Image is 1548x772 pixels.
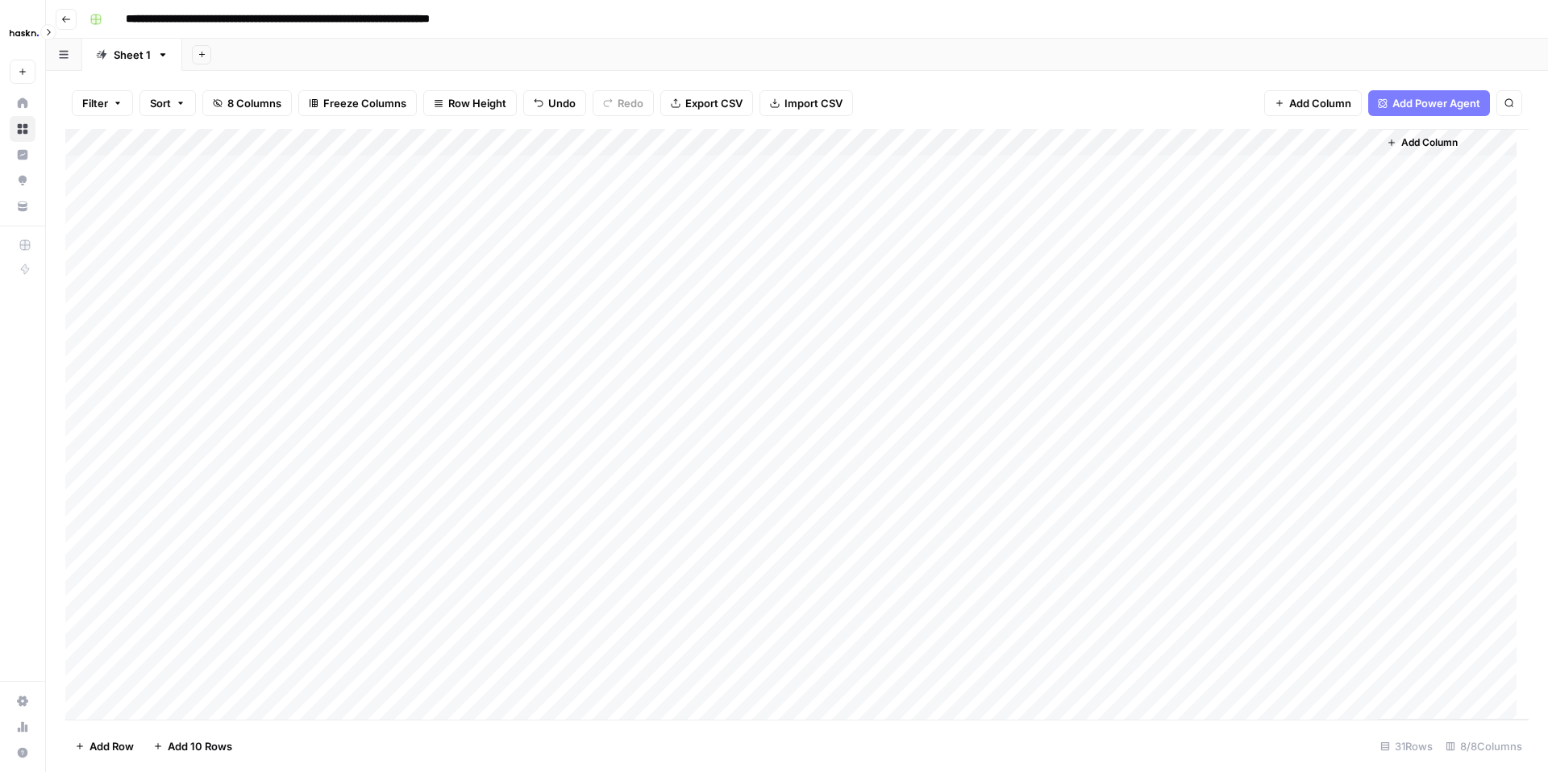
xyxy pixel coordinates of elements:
span: Import CSV [784,95,843,111]
span: Export CSV [685,95,743,111]
a: Home [10,90,35,116]
span: 8 Columns [227,95,281,111]
a: Insights [10,142,35,168]
button: 8 Columns [202,90,292,116]
button: Undo [523,90,586,116]
a: Browse [10,116,35,142]
button: Export CSV [660,90,753,116]
div: Sheet 1 [114,47,151,63]
a: Settings [10,688,35,714]
a: Your Data [10,193,35,219]
span: Sort [150,95,171,111]
button: Add Power Agent [1368,90,1490,116]
a: Opportunities [10,168,35,193]
span: Row Height [448,95,506,111]
button: Sort [139,90,196,116]
button: Redo [593,90,654,116]
span: Freeze Columns [323,95,406,111]
span: Filter [82,95,108,111]
button: Add Column [1264,90,1362,116]
span: Redo [618,95,643,111]
img: Haskn Logo [10,19,39,48]
a: Sheet 1 [82,39,182,71]
button: Row Height [423,90,517,116]
div: 31 Rows [1374,733,1439,759]
button: Freeze Columns [298,90,417,116]
button: Import CSV [759,90,853,116]
button: Add Row [65,733,144,759]
span: Add Column [1401,135,1458,150]
span: Add Column [1289,95,1351,111]
span: Add Power Agent [1392,95,1480,111]
span: Undo [548,95,576,111]
div: 8/8 Columns [1439,733,1529,759]
button: Add 10 Rows [144,733,242,759]
button: Add Column [1380,132,1464,153]
button: Help + Support [10,740,35,766]
button: Workspace: Haskn [10,13,35,53]
button: Filter [72,90,133,116]
a: Usage [10,714,35,740]
span: Add 10 Rows [168,738,232,754]
span: Add Row [89,738,134,754]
